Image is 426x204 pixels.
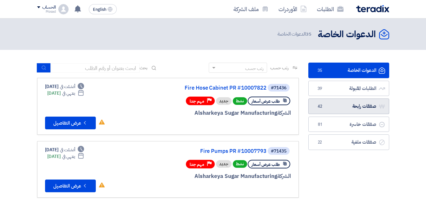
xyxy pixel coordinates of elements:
span: رتب حسب [270,65,288,71]
div: الحساب [42,5,56,10]
span: مهم جدا [190,98,204,104]
span: 42 [316,103,324,110]
button: عرض التفاصيل [45,117,96,129]
a: صفقات خاسرة81 [308,117,389,132]
a: Fire Hose Cabinet PR #10007822 [140,85,266,91]
a: الطلبات [312,2,349,17]
a: صفقات ملغية22 [308,134,389,150]
span: 22 [316,139,324,146]
button: عرض التفاصيل [45,180,96,192]
span: أنشئت في [60,146,75,153]
div: Alsharkeya Sugar Manufacturing [138,172,291,180]
div: Alsharkeya Sugar Manufacturing [138,109,291,117]
div: #71436 [271,86,286,90]
div: [DATE] [45,83,84,90]
span: طلب عرض أسعار [252,161,280,167]
div: رتب حسب [245,65,264,72]
span: نشط [233,97,247,105]
span: 39 [316,85,324,92]
a: صفقات رابحة42 [308,99,389,114]
button: English [89,4,117,14]
span: نشط [233,160,247,168]
img: Teradix logo [356,5,389,12]
h2: الدعوات الخاصة [318,28,376,41]
span: الشركة [277,172,291,180]
img: profile_test.png [58,4,69,14]
div: #71435 [271,149,286,153]
span: ينتهي في [62,90,75,97]
span: بحث [140,65,148,71]
div: [DATE] [47,90,84,97]
a: ملف الشركة [228,2,273,17]
a: الطلبات المقبولة39 [308,81,389,96]
div: جديد [216,97,232,105]
span: 35 [316,67,324,74]
a: الأوردرات [273,2,312,17]
span: طلب عرض أسعار [252,98,280,104]
span: الدعوات الخاصة [278,31,312,38]
div: [DATE] [47,153,84,160]
span: English [93,7,106,12]
div: جديد [216,160,232,168]
a: الدعوات الخاصة35 [308,63,389,78]
span: الشركة [277,109,291,117]
span: 81 [316,121,324,128]
span: ينتهي في [62,153,75,160]
span: 35 [306,31,311,37]
div: Mosad [37,10,56,13]
span: أنشئت في [60,83,75,90]
a: Fire Pumps PR #10007793 [140,148,266,154]
span: مهم جدا [190,161,204,167]
input: ابحث بعنوان أو رقم الطلب [51,63,140,73]
div: [DATE] [45,146,84,153]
